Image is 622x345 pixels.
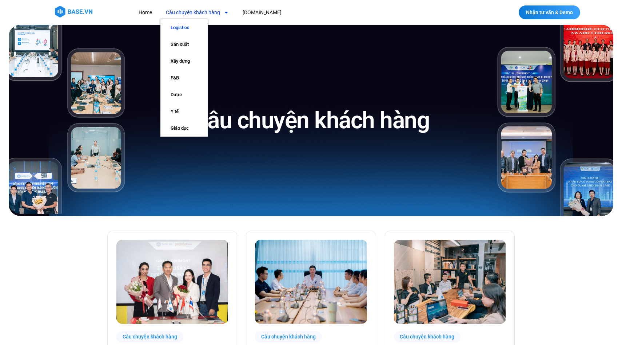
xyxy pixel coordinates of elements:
[160,70,208,86] a: F&B
[394,331,461,342] div: Câu chuyện khách hàng
[116,331,183,342] div: Câu chuyện khách hàng
[160,120,208,137] a: Giáo dục
[526,10,573,15] span: Nhận tư vấn & Demo
[160,36,208,53] a: Sản xuất
[160,19,208,36] a: Logistics
[237,6,287,19] a: [DOMAIN_NAME]
[160,19,208,137] ul: Câu chuyện khách hàng
[133,6,158,19] a: Home
[255,331,322,342] div: Câu chuyện khách hàng
[519,5,580,19] a: Nhận tư vấn & Demo
[193,105,430,136] h1: Câu chuyện khách hàng
[160,53,208,70] a: Xây dựng
[133,6,415,19] nav: Menu
[160,6,234,19] a: Câu chuyện khách hàng
[160,103,208,120] a: Y tế
[160,86,208,103] a: Dược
